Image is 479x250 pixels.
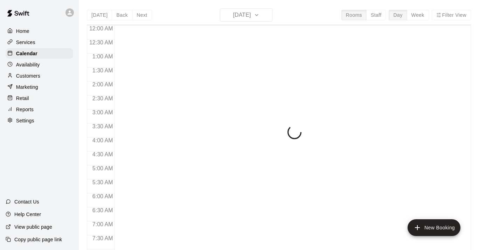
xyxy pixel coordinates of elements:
[91,207,115,213] span: 6:30 AM
[408,219,460,236] button: add
[91,235,115,241] span: 7:30 AM
[6,93,73,103] a: Retail
[91,53,115,59] span: 1:00 AM
[16,72,40,79] p: Customers
[91,67,115,73] span: 1:30 AM
[14,236,62,243] p: Copy public page link
[91,81,115,87] span: 2:00 AM
[16,84,38,91] p: Marketing
[16,28,29,35] p: Home
[14,198,39,205] p: Contact Us
[6,82,73,92] a: Marketing
[91,137,115,143] span: 4:00 AM
[91,165,115,171] span: 5:00 AM
[6,104,73,115] a: Reports
[91,179,115,185] span: 5:30 AM
[91,151,115,157] span: 4:30 AM
[6,71,73,81] a: Customers
[88,26,115,31] span: 12:00 AM
[88,40,115,45] span: 12:30 AM
[16,117,34,124] p: Settings
[91,221,115,227] span: 7:00 AM
[16,50,37,57] p: Calendar
[91,109,115,115] span: 3:00 AM
[6,26,73,36] a: Home
[6,59,73,70] a: Availability
[14,211,41,218] p: Help Center
[91,193,115,199] span: 6:00 AM
[6,37,73,48] a: Services
[14,223,52,230] p: View public page
[16,61,40,68] p: Availability
[16,95,29,102] p: Retail
[6,115,73,126] a: Settings
[16,39,35,46] p: Services
[91,123,115,129] span: 3:30 AM
[6,48,73,59] a: Calendar
[16,106,34,113] p: Reports
[91,95,115,101] span: 2:30 AM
